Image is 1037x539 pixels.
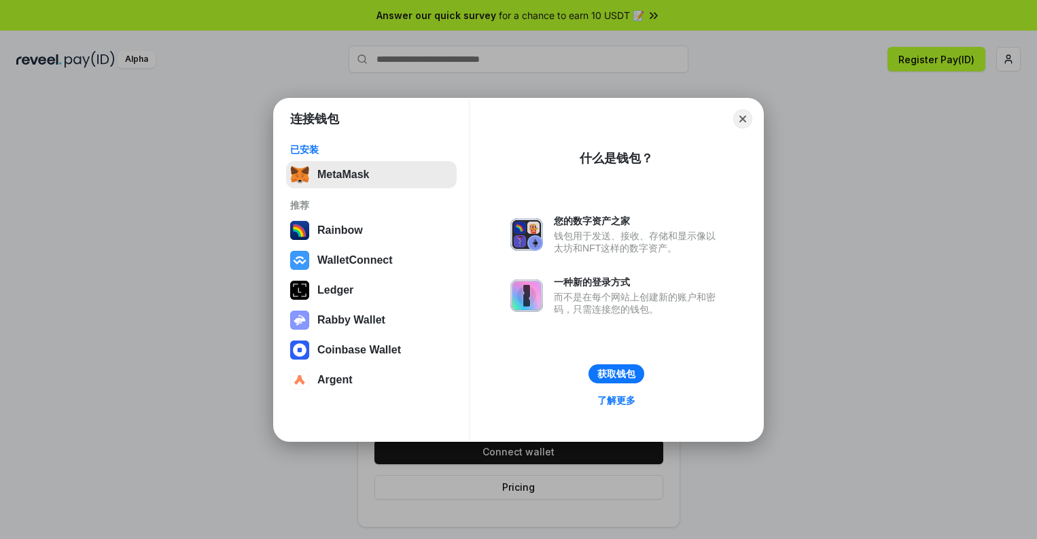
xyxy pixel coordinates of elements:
button: Argent [286,366,457,394]
img: svg+xml,%3Csvg%20xmlns%3D%22http%3A%2F%2Fwww.w3.org%2F2000%2Fsvg%22%20fill%3D%22none%22%20viewBox... [290,311,309,330]
div: 您的数字资产之家 [554,215,722,227]
button: Close [733,109,752,128]
button: Ledger [286,277,457,304]
div: 推荐 [290,199,453,211]
img: svg+xml,%3Csvg%20width%3D%22120%22%20height%3D%22120%22%20viewBox%3D%220%200%20120%20120%22%20fil... [290,221,309,240]
div: 一种新的登录方式 [554,276,722,288]
div: 已安装 [290,143,453,156]
div: Rabby Wallet [317,314,385,326]
button: 获取钱包 [588,364,644,383]
div: MetaMask [317,169,369,181]
img: svg+xml,%3Csvg%20xmlns%3D%22http%3A%2F%2Fwww.w3.org%2F2000%2Fsvg%22%20width%3D%2228%22%20height%3... [290,281,309,300]
button: WalletConnect [286,247,457,274]
img: svg+xml,%3Csvg%20width%3D%2228%22%20height%3D%2228%22%20viewBox%3D%220%200%2028%2028%22%20fill%3D... [290,251,309,270]
div: 了解更多 [597,394,635,406]
div: 获取钱包 [597,368,635,380]
div: Ledger [317,284,353,296]
button: MetaMask [286,161,457,188]
div: 而不是在每个网站上创建新的账户和密码，只需连接您的钱包。 [554,291,722,315]
div: 什么是钱包？ [580,150,653,167]
div: Rainbow [317,224,363,237]
div: 钱包用于发送、接收、存储和显示像以太坊和NFT这样的数字资产。 [554,230,722,254]
a: 了解更多 [589,392,644,409]
button: Coinbase Wallet [286,336,457,364]
img: svg+xml,%3Csvg%20width%3D%2228%22%20height%3D%2228%22%20viewBox%3D%220%200%2028%2028%22%20fill%3D... [290,370,309,389]
img: svg+xml,%3Csvg%20fill%3D%22none%22%20height%3D%2233%22%20viewBox%3D%220%200%2035%2033%22%20width%... [290,165,309,184]
img: svg+xml,%3Csvg%20width%3D%2228%22%20height%3D%2228%22%20viewBox%3D%220%200%2028%2028%22%20fill%3D... [290,341,309,360]
img: svg+xml,%3Csvg%20xmlns%3D%22http%3A%2F%2Fwww.w3.org%2F2000%2Fsvg%22%20fill%3D%22none%22%20viewBox... [510,279,543,312]
div: Coinbase Wallet [317,344,401,356]
button: Rabby Wallet [286,307,457,334]
h1: 连接钱包 [290,111,339,127]
button: Rainbow [286,217,457,244]
img: svg+xml,%3Csvg%20xmlns%3D%22http%3A%2F%2Fwww.w3.org%2F2000%2Fsvg%22%20fill%3D%22none%22%20viewBox... [510,218,543,251]
div: WalletConnect [317,254,393,266]
div: Argent [317,374,353,386]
